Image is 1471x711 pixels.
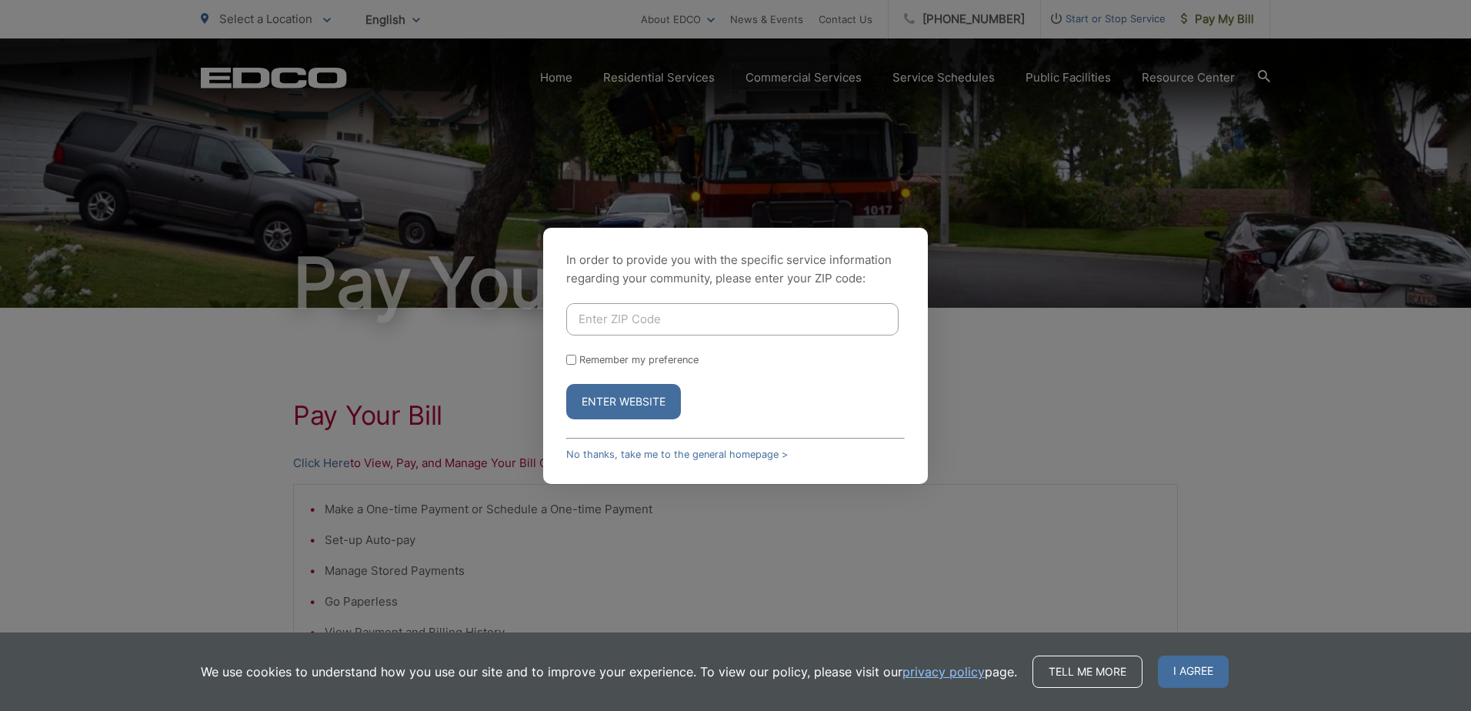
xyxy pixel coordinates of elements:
[566,303,899,335] input: Enter ZIP Code
[579,354,699,366] label: Remember my preference
[1032,656,1142,688] a: Tell me more
[566,251,905,288] p: In order to provide you with the specific service information regarding your community, please en...
[1158,656,1229,688] span: I agree
[201,663,1017,681] p: We use cookies to understand how you use our site and to improve your experience. To view our pol...
[566,384,681,419] button: Enter Website
[902,663,985,681] a: privacy policy
[566,449,788,460] a: No thanks, take me to the general homepage >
